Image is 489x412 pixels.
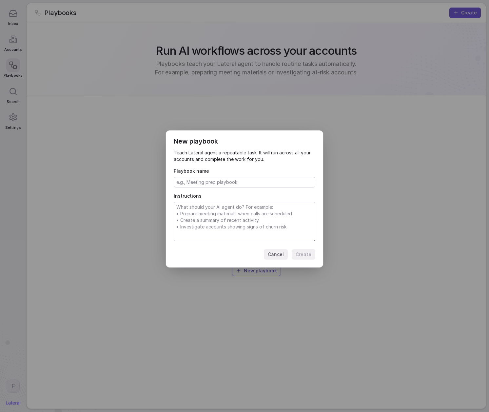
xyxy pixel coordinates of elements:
h1: New playbook [174,138,315,145]
span: Instructions [174,193,315,199]
p: Teach Lateral agent a repeatable task. It will run across all your accounts and complete the work... [174,149,315,163]
input: e.g., Meeting prep playbook [174,177,315,187]
button: Create [292,249,315,260]
button: Cancel [264,249,288,260]
span: Playbook name [174,168,315,174]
